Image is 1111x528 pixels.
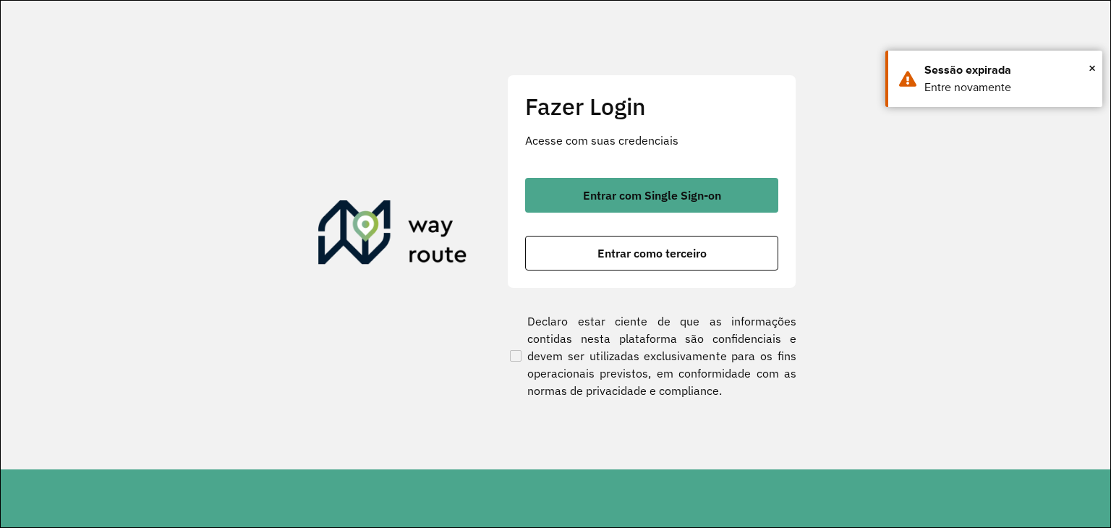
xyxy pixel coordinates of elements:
span: Entrar como terceiro [597,247,707,259]
button: Close [1089,57,1096,79]
h2: Fazer Login [525,93,778,120]
p: Acesse com suas credenciais [525,132,778,149]
button: button [525,236,778,271]
span: Entrar com Single Sign-on [583,190,721,201]
span: × [1089,57,1096,79]
div: Entre novamente [924,79,1091,96]
img: Roteirizador AmbevTech [318,200,467,270]
button: button [525,178,778,213]
div: Sessão expirada [924,61,1091,79]
label: Declaro estar ciente de que as informações contidas nesta plataforma são confidenciais e devem se... [507,312,796,399]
